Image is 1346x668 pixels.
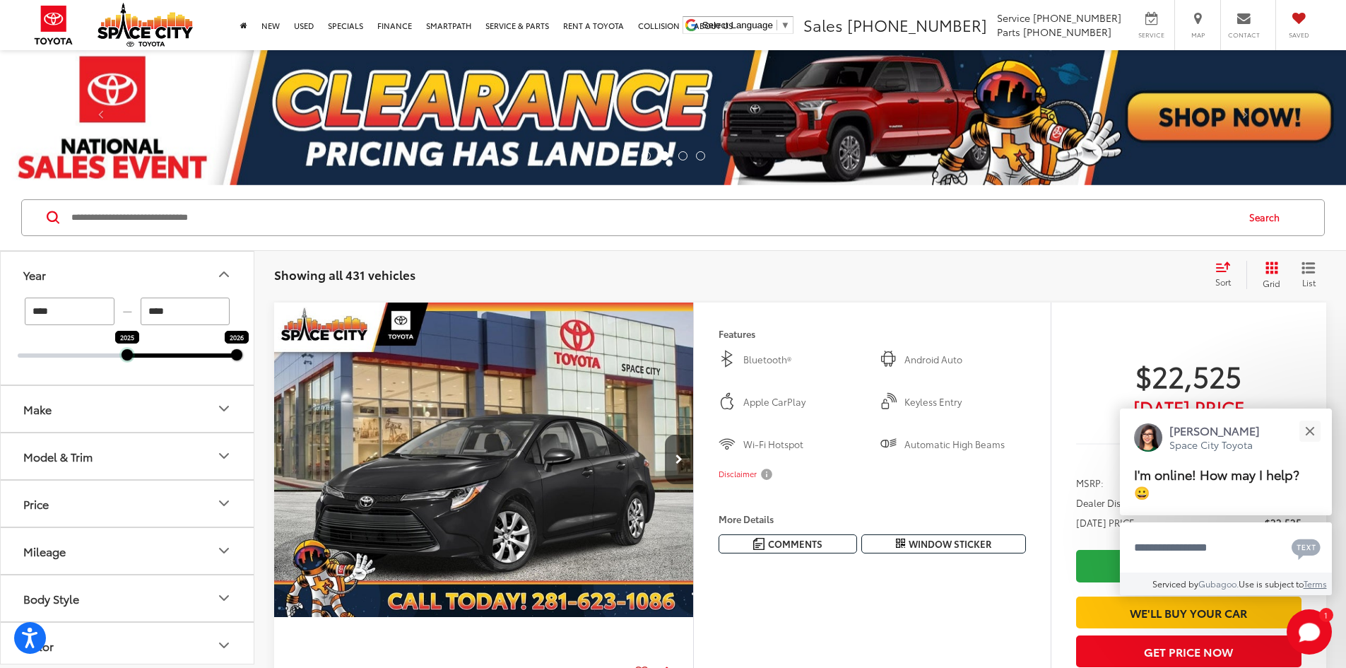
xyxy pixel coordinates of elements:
span: MSRP: [1076,476,1104,490]
span: Serviced by [1152,578,1198,590]
span: Disclaimer [719,469,757,480]
span: Apple CarPlay [743,395,865,409]
span: Bluetooth® [743,353,865,367]
div: Year [216,266,232,283]
h4: Features [719,329,1026,339]
span: Contact [1228,30,1260,40]
span: — [119,305,136,317]
button: Close [1294,416,1325,446]
div: Make [216,400,232,417]
span: I'm online! How may I help? 😀 [1134,465,1299,501]
div: Close[PERSON_NAME]Space City ToyotaI'm online! How may I help? 😀Type your messageChat with SMSSen... [1120,409,1332,595]
span: Sales [803,13,843,36]
span: Saved [1283,30,1314,40]
button: Comments [719,534,857,553]
div: Price [216,495,232,512]
span: Keyless Entry [904,395,1026,409]
span: Sort [1215,276,1231,288]
span: Comments [768,537,822,551]
p: [PERSON_NAME] [1169,423,1260,438]
button: Disclaimer [719,459,775,489]
button: Window Sticker [861,534,1026,553]
button: List View [1291,261,1326,289]
div: Price [23,497,49,510]
button: Select sort value [1208,261,1246,289]
button: Grid View [1246,261,1291,289]
a: Gubagoo. [1198,578,1239,590]
div: Mileage [216,542,232,559]
a: 2025 Toyota Corolla LE2025 Toyota Corolla LE2025 Toyota Corolla LE2025 Toyota Corolla LE [273,303,695,618]
div: 2026 [225,330,249,344]
button: Toggle Chat Window [1287,609,1332,655]
button: Next image [665,435,693,484]
div: Color [23,639,54,652]
div: 2025 [115,330,139,344]
span: [DATE] PRICE [1076,515,1135,529]
span: List [1301,276,1316,288]
button: Chat with SMS [1287,532,1325,563]
span: Android Auto [904,353,1026,367]
input: minimum [25,298,114,325]
span: $22,525 [1076,358,1301,393]
div: Year [23,268,46,281]
button: Get Price Now [1076,635,1301,667]
span: Wi-Fi Hotspot [743,438,865,452]
span: [DATE] Price [1076,400,1301,414]
span: [PHONE_NUMBER] [1023,25,1111,39]
a: We'll Buy Your Car [1076,597,1301,628]
button: YearYear [1,252,255,298]
span: Use is subject to [1239,578,1304,590]
span: Parts [997,25,1020,39]
img: Comments [753,538,764,550]
span: [PHONE_NUMBER] [1033,11,1121,25]
div: Model & Trim [23,450,93,463]
span: Dealer Discount [1076,496,1146,510]
button: PricePrice [1,481,255,527]
div: 2025 Toyota Corolla LE 0 [273,303,695,618]
i: Window Sticker [896,538,905,549]
div: Body Style [23,592,79,605]
button: MakeMake [1,386,255,432]
svg: Text [1292,537,1321,560]
a: Check Availability [1076,550,1301,582]
p: Space City Toyota [1169,438,1260,452]
span: Service [1135,30,1167,40]
span: 1 [1324,611,1328,618]
div: Make [23,402,52,416]
textarea: Type your message [1120,522,1332,573]
span: [PHONE_NUMBER] [847,13,987,36]
span: ▼ [781,20,790,30]
div: Color [216,637,232,654]
div: Model & Trim [216,447,232,464]
span: Automatic High Beams [904,438,1026,452]
img: 2025 Toyota Corolla LE [273,303,695,619]
div: Body Style [216,590,232,607]
span: Select Language [702,20,773,30]
input: maximum [141,298,230,325]
svg: Start Chat [1287,609,1332,655]
span: Service [997,11,1030,25]
div: Mileage [23,544,66,558]
input: Search by Make, Model, or Keyword [70,201,1236,235]
a: Terms [1304,578,1327,590]
span: Grid [1263,277,1280,289]
button: Search [1236,200,1300,235]
button: Body StyleBody Style [1,575,255,621]
img: Space City Toyota [98,3,193,47]
button: Model & TrimModel & Trim [1,433,255,479]
h4: More Details [719,514,1026,524]
span: ​ [777,20,777,30]
span: Window Sticker [909,537,991,551]
span: Map [1182,30,1213,40]
span: Showing all 431 vehicles [274,266,415,283]
button: MileageMileage [1,528,255,574]
a: Select Language​ [702,20,790,30]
